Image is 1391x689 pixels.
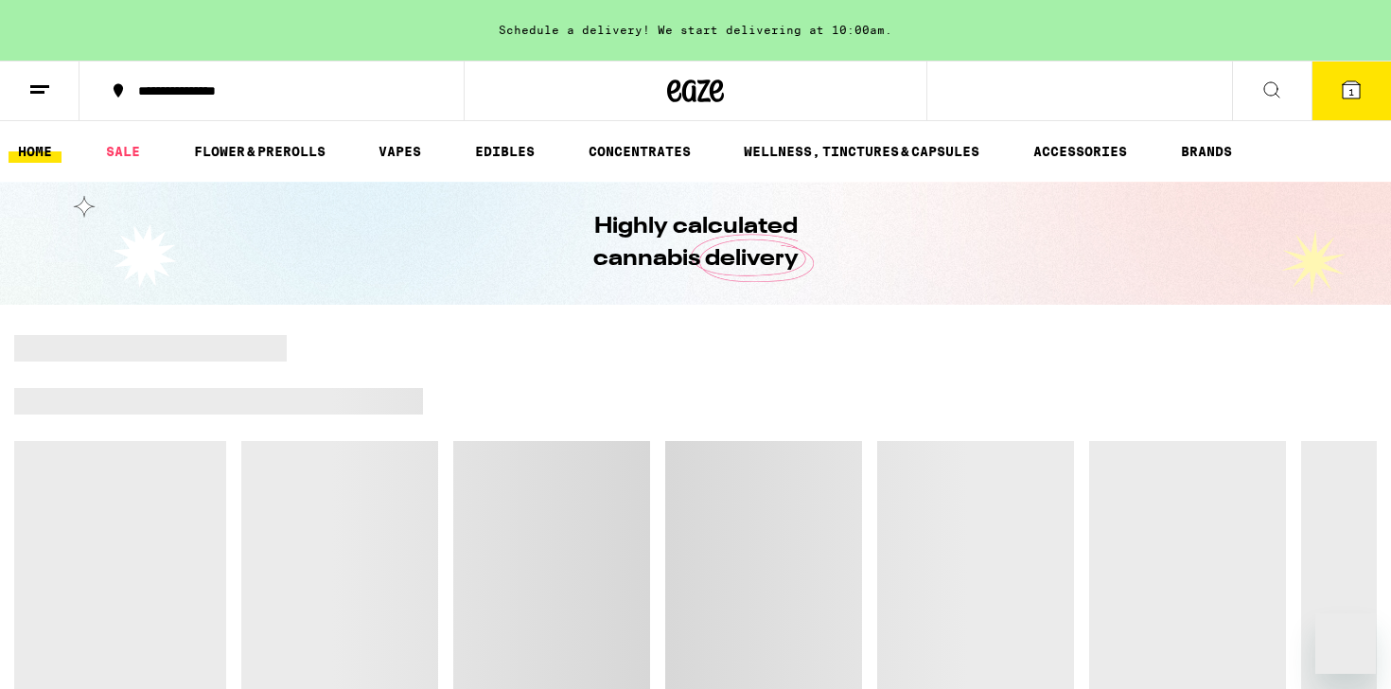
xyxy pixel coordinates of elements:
a: HOME [9,140,62,163]
a: SALE [97,140,150,163]
a: FLOWER & PREROLLS [185,140,335,163]
a: CONCENTRATES [579,140,700,163]
a: WELLNESS, TINCTURES & CAPSULES [734,140,989,163]
a: ACCESSORIES [1024,140,1136,163]
a: VAPES [369,140,431,163]
a: BRANDS [1171,140,1241,163]
button: 1 [1312,62,1391,120]
span: 1 [1348,86,1354,97]
h1: Highly calculated cannabis delivery [539,211,852,275]
iframe: Button to launch messaging window [1315,613,1376,674]
a: EDIBLES [466,140,544,163]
